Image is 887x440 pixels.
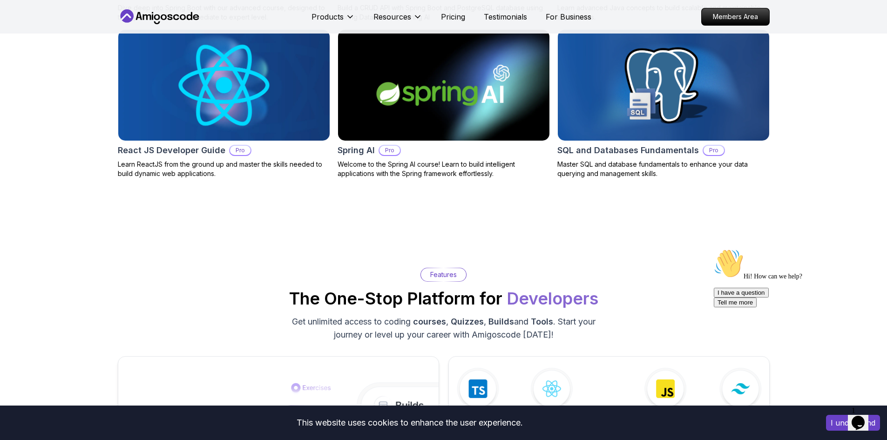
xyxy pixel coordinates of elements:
[413,317,446,326] span: courses
[7,413,812,433] div: This website uses cookies to enhance the user experience.
[230,146,251,155] p: Pro
[118,160,330,178] p: Learn ReactJS from the ground up and master the skills needed to build dynamic web applications.
[507,288,598,309] span: Developers
[287,315,600,341] p: Get unlimited access to coding , , and . Start your journey or level up your career with Amigosco...
[848,403,878,431] iframe: chat widget
[710,245,878,398] iframe: chat widget
[113,27,335,143] img: React JS Developer Guide card
[557,160,770,178] p: Master SQL and database fundamentals to enhance your data querying and management skills.
[557,144,699,157] h2: SQL and Databases Fundamentals
[701,8,770,26] a: Members Area
[373,11,411,22] p: Resources
[704,146,724,155] p: Pro
[118,29,330,178] a: React JS Developer Guide cardReact JS Developer GuideProLearn ReactJS from the ground up and mast...
[4,28,92,35] span: Hi! How can we help?
[311,11,344,22] p: Products
[430,270,457,279] p: Features
[557,29,770,178] a: SQL and Databases Fundamentals cardSQL and Databases FundamentalsProMaster SQL and database funda...
[484,11,527,22] a: Testimonials
[4,4,34,34] img: :wave:
[4,43,59,53] button: I have a question
[118,144,225,157] h2: React JS Developer Guide
[338,29,550,178] a: Spring AI cardSpring AIProWelcome to the Spring AI course! Learn to build intelligent application...
[451,317,484,326] span: Quizzes
[338,160,550,178] p: Welcome to the Spring AI course! Learn to build intelligent applications with the Spring framewor...
[702,8,769,25] p: Members Area
[373,11,422,30] button: Resources
[558,30,769,141] img: SQL and Databases Fundamentals card
[441,11,465,22] a: Pricing
[546,11,591,22] a: For Business
[379,146,400,155] p: Pro
[826,415,880,431] button: Accept cookies
[338,144,375,157] h2: Spring AI
[4,53,47,62] button: Tell me more
[338,30,549,141] img: Spring AI card
[4,4,171,62] div: 👋Hi! How can we help?I have a questionTell me more
[488,317,514,326] span: Builds
[289,289,598,308] h2: The One-Stop Platform for
[311,11,355,30] button: Products
[531,317,553,326] span: Tools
